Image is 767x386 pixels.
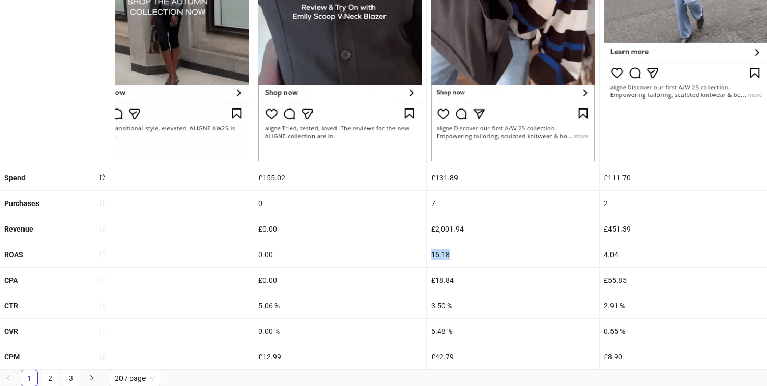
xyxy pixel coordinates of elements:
b: Purchases [4,199,39,208]
b: CVR [4,327,18,335]
div: £12.99 [254,344,426,369]
div: 0.00 [81,242,254,267]
span: 20 / page [115,370,155,386]
div: 5.06 % [254,293,426,318]
b: CPM [4,353,20,361]
div: £155.02 [254,165,426,190]
div: 0.00 [254,242,426,267]
div: £18.84 [427,268,599,293]
span: left [5,375,11,381]
div: 0 [254,191,426,216]
div: £42.79 [427,344,599,369]
div: 7 [427,191,599,216]
div: £0.00 [81,216,254,242]
b: Revenue [4,225,33,233]
a: 3 [63,370,79,386]
b: CTR [4,301,18,310]
a: 2 [42,370,58,386]
div: £2,001.94 [427,216,599,242]
b: ROAS [4,250,23,259]
span: sort-descending [99,174,106,181]
div: 0 [81,191,254,216]
div: 6.48 % [427,319,599,344]
div: £0.00 [81,268,254,293]
div: 3.50 % [427,293,599,318]
span: sort-ascending [99,328,106,335]
div: 3.43 % [81,293,254,318]
b: CPA [4,276,18,284]
b: Spend [4,174,26,182]
span: sort-ascending [99,276,106,284]
div: 0.00 % [81,319,254,344]
div: 15.18 [427,242,599,267]
div: £0.00 [254,216,426,242]
span: sort-ascending [99,250,106,258]
span: sort-ascending [99,199,106,207]
span: sort-ascending [99,302,106,309]
span: right [89,375,95,381]
span: sort-ascending [99,353,106,360]
div: £0.00 [254,268,426,293]
a: 1 [21,370,37,386]
div: £171.93 [81,165,254,190]
div: 0.00 % [254,319,426,344]
div: £42.45 [81,344,254,369]
span: sort-ascending [99,225,106,232]
div: £131.89 [427,165,599,190]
